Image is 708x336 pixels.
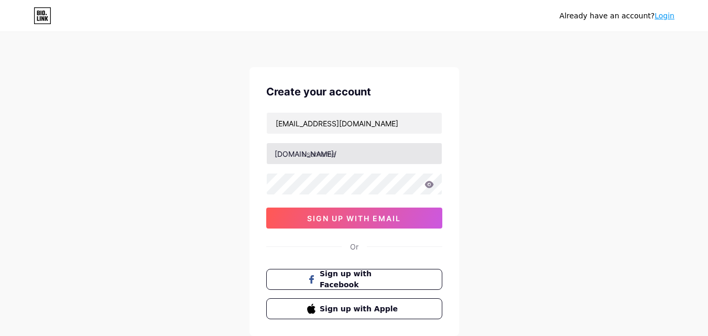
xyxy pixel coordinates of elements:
span: Sign up with Facebook [320,268,401,290]
div: Already have an account? [560,10,674,21]
input: username [267,143,442,164]
span: sign up with email [307,214,401,223]
a: Login [655,12,674,20]
div: Or [350,241,358,252]
button: Sign up with Apple [266,298,442,319]
span: Sign up with Apple [320,304,401,315]
input: Email [267,113,442,134]
div: [DOMAIN_NAME]/ [275,148,336,159]
div: Create your account [266,84,442,100]
button: sign up with email [266,208,442,229]
button: Sign up with Facebook [266,269,442,290]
